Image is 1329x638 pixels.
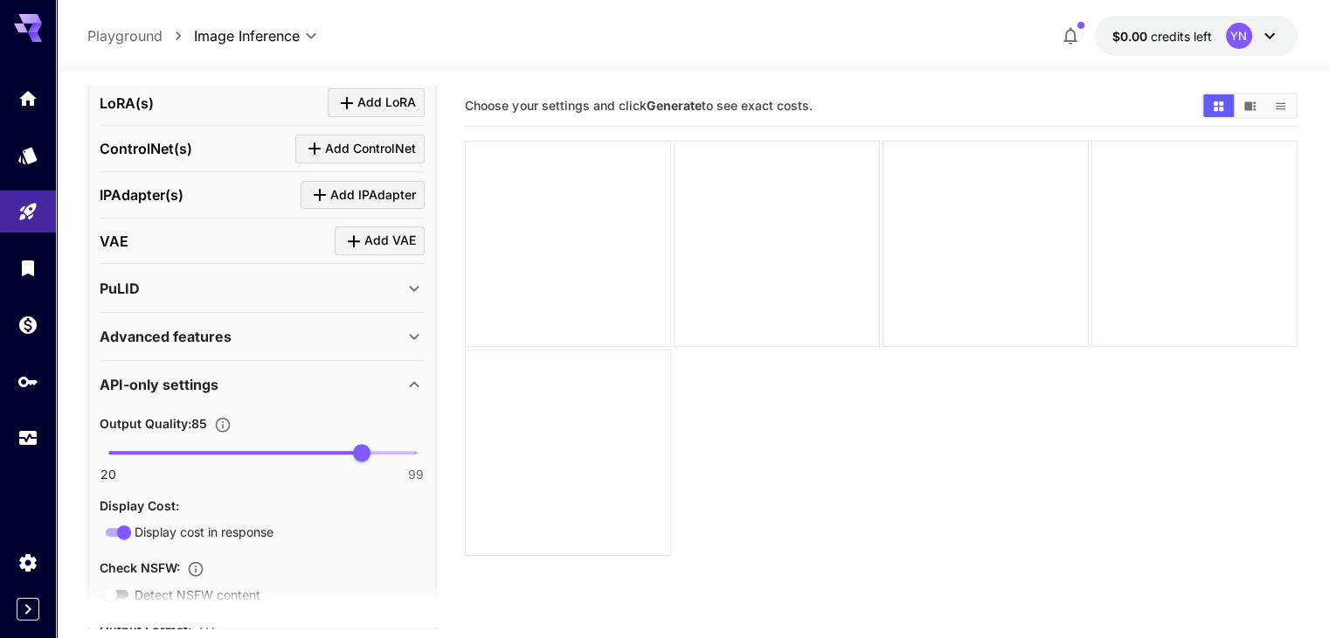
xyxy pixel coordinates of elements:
[325,138,416,160] span: Add ControlNet
[100,316,425,357] div: Advanced features
[100,364,425,406] div: API-only settings
[100,138,192,159] p: ControlNet(s)
[180,560,211,578] button: When enabled, the API uses a pre-trained model to flag content that may be NSFW. The response wil...
[100,278,140,299] p: PuLID
[100,93,154,114] p: LoRA(s)
[100,231,128,252] p: VAE
[17,598,39,621] button: Expand sidebar
[194,25,300,46] span: Image Inference
[17,87,38,109] div: Home
[100,267,425,309] div: PuLID
[1265,94,1296,117] button: Show media in list view
[1095,16,1298,56] button: $0.00YN
[100,466,116,483] span: 20
[100,416,207,431] span: Output Quality : 85
[646,98,701,113] b: Generate
[1112,29,1151,44] span: $0.00
[87,25,163,46] a: Playground
[295,135,425,163] button: Click to add ControlNet
[87,25,194,46] nav: breadcrumb
[1201,93,1298,119] div: Show media in grid viewShow media in video viewShow media in list view
[357,92,416,114] span: Add LoRA
[1226,23,1252,49] div: YN
[100,560,180,575] span: Check NSFW :
[17,144,38,166] div: Models
[17,427,38,449] div: Usage
[1203,94,1234,117] button: Show media in grid view
[301,181,425,210] button: Click to add IPAdapter
[364,230,416,252] span: Add VAE
[1112,27,1212,45] div: $0.00
[100,498,179,513] span: Display Cost :
[328,88,425,117] button: Click to add LoRA
[135,523,273,541] span: Display cost in response
[1151,29,1212,44] span: credits left
[17,314,38,336] div: Wallet
[330,184,416,206] span: Add IPAdapter
[465,98,812,113] span: Choose your settings and click to see exact costs.
[100,326,232,347] p: Advanced features
[17,201,38,223] div: Playground
[17,257,38,279] div: Library
[100,184,183,205] p: IPAdapter(s)
[207,416,239,433] button: Sets the compression quality of the output image. Higher values preserve more quality but increas...
[17,371,38,392] div: API Keys
[408,466,424,483] span: 99
[1235,94,1265,117] button: Show media in video view
[335,226,425,255] button: Click to add VAE
[100,374,218,395] p: API-only settings
[17,551,38,573] div: Settings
